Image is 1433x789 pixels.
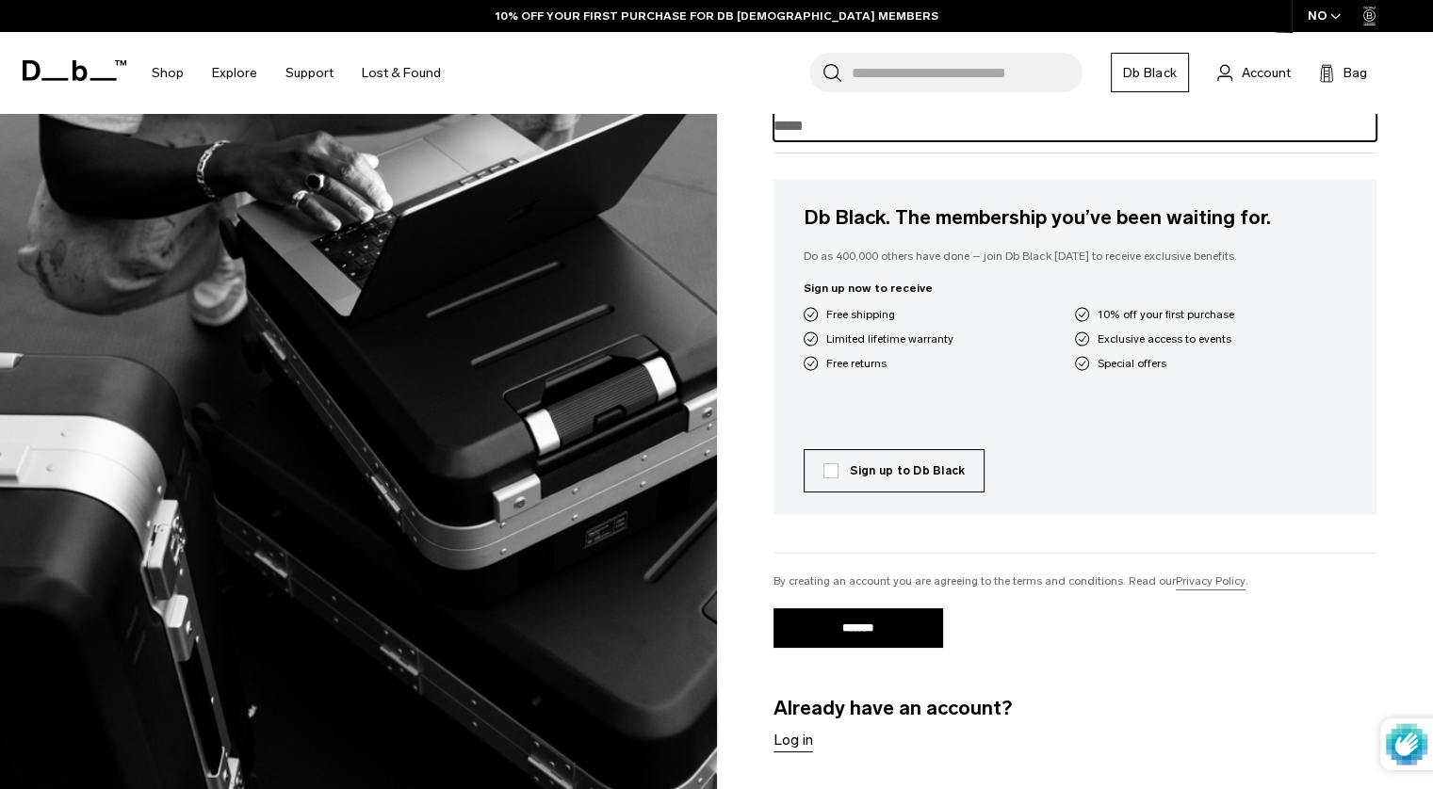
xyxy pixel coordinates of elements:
a: Shop [152,40,184,106]
span: Free returns [826,355,887,372]
h4: Db Black. The membership you’ve been waiting for. [804,202,1347,233]
span: Limited lifetime warranty [826,330,953,347]
img: Protected by hCaptcha [1386,718,1427,770]
a: Lost & Found [362,40,441,106]
span: Account [1242,63,1291,83]
nav: Main Navigation [138,32,455,114]
h4: Already have an account? [773,693,1377,752]
a: Support [285,40,334,106]
a: Log in [773,729,813,751]
span: Special offers [1098,355,1166,372]
p: Do as 400,000 others have done – join Db Black [DATE] to receive exclusive benefits. [804,248,1347,265]
span: Exclusive access to events [1098,330,1231,347]
button: Bag [1319,61,1367,84]
span: 10% off your first purchase [1098,306,1234,323]
label: Sign up to Db Black [823,462,966,479]
div: By creating an account you are agreeing to the terms and conditions. Read our . [773,572,1377,589]
span: Free shipping [826,306,895,323]
a: Account [1217,61,1291,84]
span: Bag [1343,63,1367,83]
a: Db Black [1111,53,1189,92]
a: Privacy Policy [1176,572,1246,589]
p: Sign up now to receive [804,280,1347,297]
a: 10% OFF YOUR FIRST PURCHASE FOR DB [DEMOGRAPHIC_DATA] MEMBERS [496,8,938,24]
a: Explore [212,40,257,106]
